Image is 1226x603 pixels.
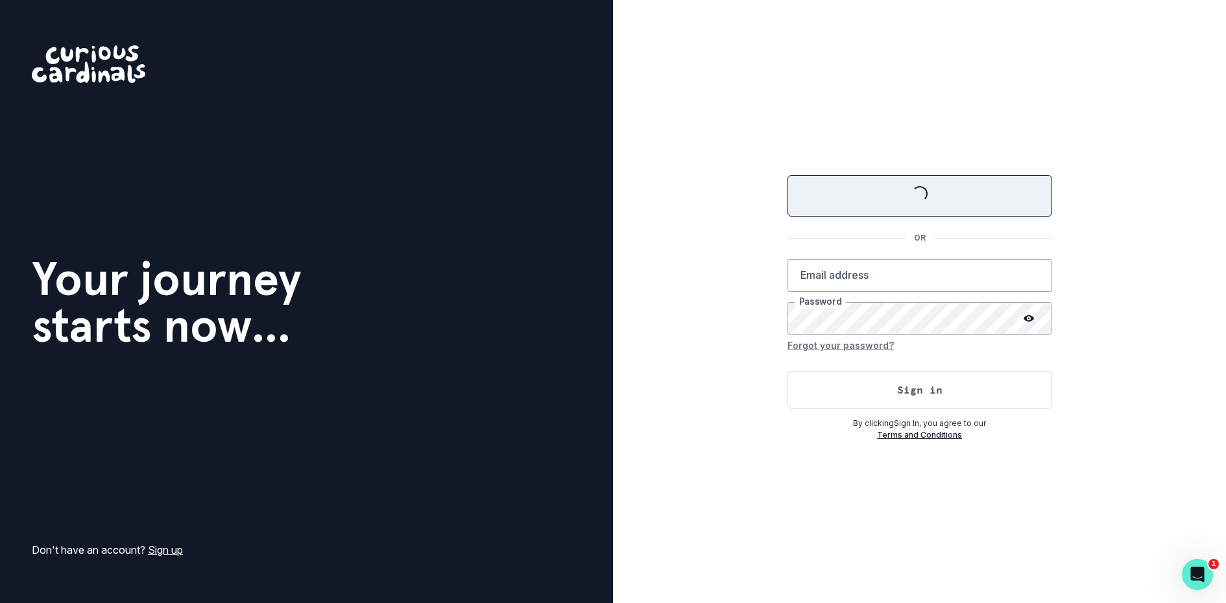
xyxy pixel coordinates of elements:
[32,542,183,558] p: Don't have an account?
[787,371,1052,408] button: Sign in
[32,45,145,83] img: Curious Cardinals Logo
[32,255,302,349] h1: Your journey starts now...
[906,232,933,244] p: OR
[787,175,1052,217] button: Sign in with Google (GSuite)
[1208,559,1219,569] span: 1
[877,430,962,440] a: Terms and Conditions
[787,335,894,355] button: Forgot your password?
[1182,559,1213,590] iframe: Intercom live chat
[787,418,1052,429] p: By clicking Sign In , you agree to our
[148,543,183,556] a: Sign up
